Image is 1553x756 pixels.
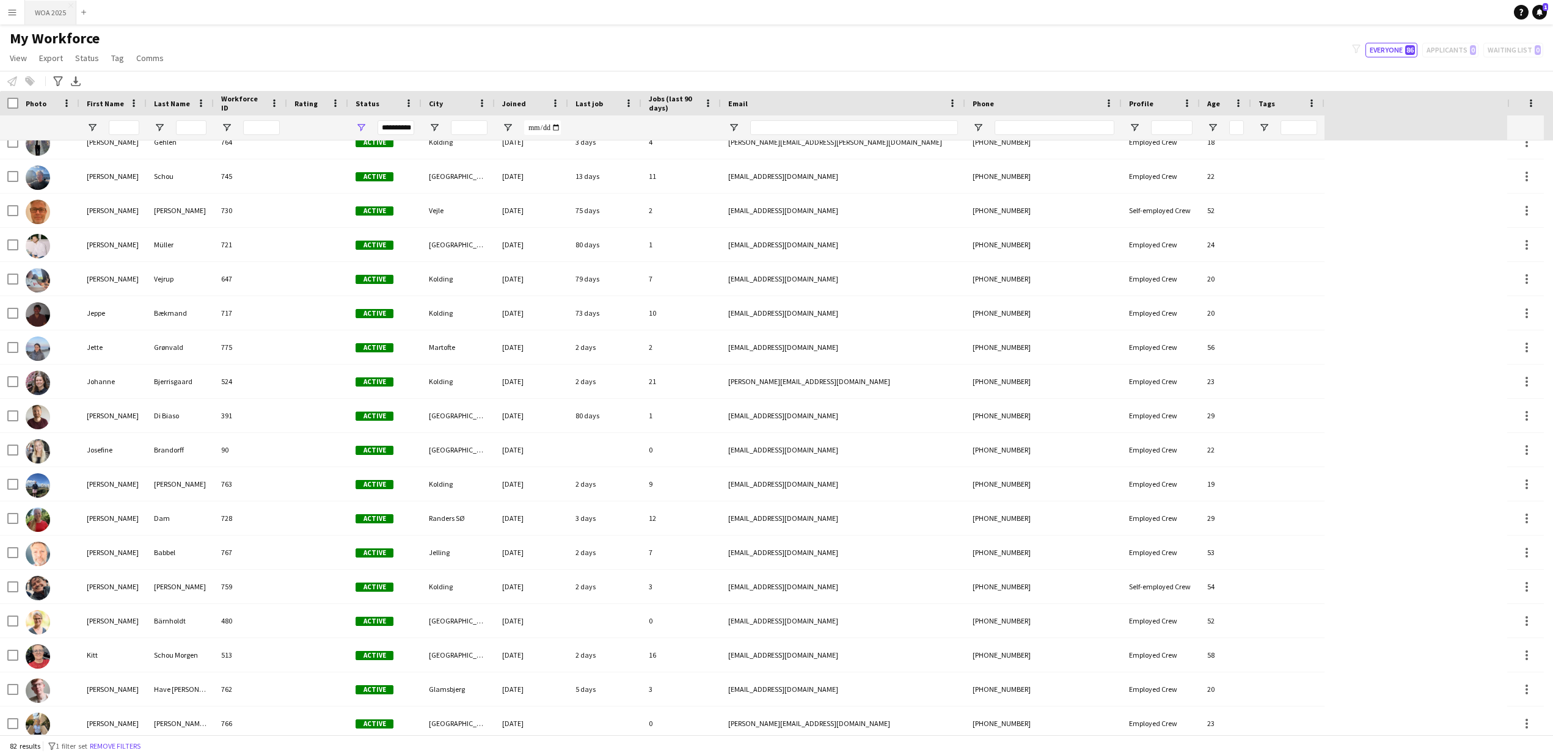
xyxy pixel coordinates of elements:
[495,296,568,330] div: [DATE]
[87,122,98,133] button: Open Filter Menu
[26,200,50,224] img: Jakob West Rasmussen
[214,365,287,398] div: 524
[26,336,50,361] img: Jette Grønvald
[1151,120,1193,135] input: Profile Filter Input
[1122,536,1200,569] div: Employed Crew
[1200,399,1251,432] div: 29
[721,467,965,501] div: [EMAIL_ADDRESS][DOMAIN_NAME]
[26,713,50,737] img: Laura Lønborg Hansen
[641,433,721,467] div: 0
[356,412,393,421] span: Active
[1122,159,1200,193] div: Employed Crew
[422,296,495,330] div: Kolding
[26,542,50,566] img: Kim Babbel
[154,99,190,108] span: Last Name
[147,159,214,193] div: Schou
[26,234,50,258] img: Jens Müller
[721,125,965,159] div: [PERSON_NAME][EMAIL_ADDRESS][PERSON_NAME][DOMAIN_NAME]
[721,707,965,740] div: [PERSON_NAME][EMAIL_ADDRESS][DOMAIN_NAME]
[568,159,641,193] div: 13 days
[79,125,147,159] div: [PERSON_NAME]
[147,501,214,535] div: Dam
[995,120,1114,135] input: Phone Filter Input
[721,604,965,638] div: [EMAIL_ADDRESS][DOMAIN_NAME]
[214,262,287,296] div: 647
[965,228,1122,261] div: [PHONE_NUMBER]
[422,638,495,672] div: [GEOGRAPHIC_DATA]
[79,536,147,569] div: [PERSON_NAME]
[422,194,495,227] div: Vejle
[568,296,641,330] div: 73 days
[965,365,1122,398] div: [PHONE_NUMBER]
[568,194,641,227] div: 75 days
[422,536,495,569] div: Jelling
[34,50,68,66] a: Export
[568,501,641,535] div: 3 days
[356,122,367,133] button: Open Filter Menu
[356,309,393,318] span: Active
[111,53,124,64] span: Tag
[1122,228,1200,261] div: Employed Crew
[495,159,568,193] div: [DATE]
[26,268,50,293] img: Jens-Peter Vejrup
[422,501,495,535] div: Randers SØ
[965,672,1122,706] div: [PHONE_NUMBER]
[568,125,641,159] div: 3 days
[1122,570,1200,603] div: Self-employed Crew
[568,536,641,569] div: 2 days
[1200,707,1251,740] div: 23
[1122,125,1200,159] div: Employed Crew
[1122,604,1200,638] div: Employed Crew
[965,707,1122,740] div: [PHONE_NUMBER]
[495,433,568,467] div: [DATE]
[965,399,1122,432] div: [PHONE_NUMBER]
[641,536,721,569] div: 7
[1122,638,1200,672] div: Employed Crew
[422,672,495,706] div: Glamsbjerg
[356,275,393,284] span: Active
[147,330,214,364] div: Grønvald
[1200,672,1251,706] div: 20
[25,1,76,24] button: WOA 2025
[495,638,568,672] div: [DATE]
[721,536,965,569] div: [EMAIL_ADDRESS][DOMAIN_NAME]
[728,99,748,108] span: Email
[641,399,721,432] div: 1
[1200,570,1251,603] div: 54
[495,330,568,364] div: [DATE]
[721,501,965,535] div: [EMAIL_ADDRESS][DOMAIN_NAME]
[721,570,965,603] div: [EMAIL_ADDRESS][DOMAIN_NAME]
[568,638,641,672] div: 2 days
[1200,467,1251,501] div: 19
[1207,122,1218,133] button: Open Filter Menu
[87,99,124,108] span: First Name
[721,296,965,330] div: [EMAIL_ADDRESS][DOMAIN_NAME]
[422,125,495,159] div: Kolding
[147,194,214,227] div: [PERSON_NAME]
[641,125,721,159] div: 4
[721,262,965,296] div: [EMAIL_ADDRESS][DOMAIN_NAME]
[79,194,147,227] div: [PERSON_NAME]
[721,228,965,261] div: [EMAIL_ADDRESS][DOMAIN_NAME]
[568,570,641,603] div: 2 days
[721,433,965,467] div: [EMAIL_ADDRESS][DOMAIN_NAME]
[147,433,214,467] div: Brandorff
[356,514,393,523] span: Active
[1200,262,1251,296] div: 20
[965,536,1122,569] div: [PHONE_NUMBER]
[147,707,214,740] div: [PERSON_NAME] [PERSON_NAME]
[568,467,641,501] div: 2 days
[109,120,139,135] input: First Name Filter Input
[26,610,50,634] img: Kirsten Bärnholdt
[495,194,568,227] div: [DATE]
[1259,99,1275,108] span: Tags
[973,99,994,108] span: Phone
[147,467,214,501] div: [PERSON_NAME]
[495,467,568,501] div: [DATE]
[356,446,393,455] span: Active
[26,131,50,156] img: Isabella Gehlen
[641,296,721,330] div: 10
[147,365,214,398] div: Bjerrisgaard
[721,672,965,706] div: [EMAIL_ADDRESS][DOMAIN_NAME]
[1200,536,1251,569] div: 53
